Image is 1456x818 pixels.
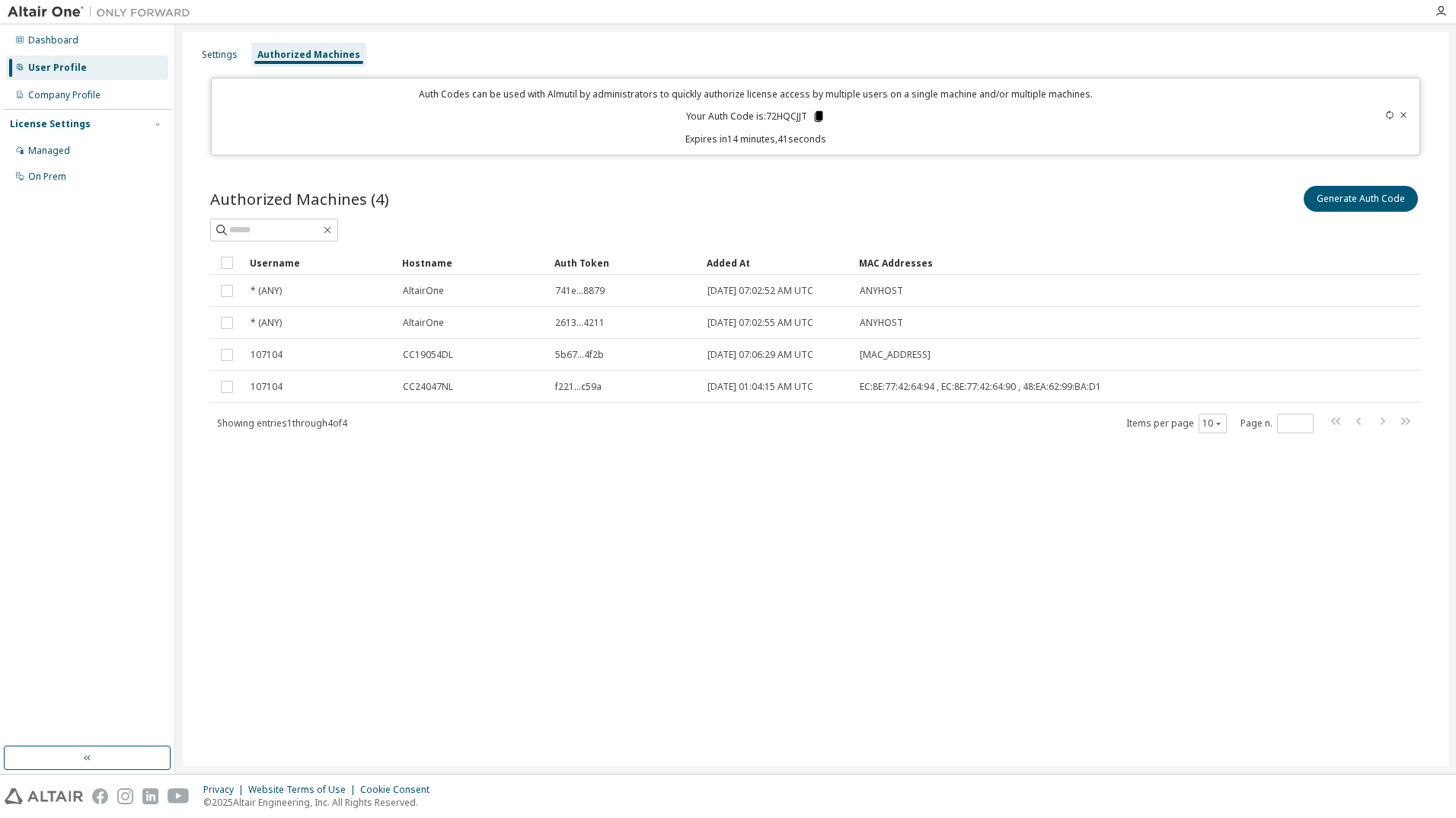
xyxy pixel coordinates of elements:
div: Username [250,251,390,275]
img: Altair One [8,5,198,20]
font: Page n. [1240,417,1272,430]
div: License Settings [10,118,91,130]
span: 2613...4211 [555,317,605,329]
img: linkedin.svg [142,788,158,804]
font: 2025 Altair Engineering, Inc. All Rights Reserved. [212,796,418,809]
span: AltairOne [403,317,444,329]
span: CC24047NL [403,381,453,393]
div: Managed [28,145,70,157]
span: 107104 [251,381,283,393]
span: ANYHOST [860,317,903,329]
div: Authorized Machines [257,49,360,61]
p: Expires in 14 minutes, 41 seconds [221,133,1292,145]
span: EC:8E:77:42:64:94 , EC:8E:77:42:64:90 , 48:EA:62:99:BA:D1 [860,381,1101,393]
font: Items per page [1126,417,1194,430]
span: [DATE] 07:02:52 AM UTC [707,285,813,297]
div: Website Terms of Use [248,784,360,796]
div: Company Profile [28,89,101,101]
div: Hostname [402,251,542,275]
p: © [203,796,439,809]
span: [DATE] 07:06:29 AM UTC [707,349,813,361]
img: altair_logo.svg [5,788,83,804]
span: 107104 [251,349,283,361]
div: Privacy [203,784,248,796]
font: 10 [1202,417,1213,430]
div: On Prem [28,171,66,183]
div: Auth Token [554,251,694,275]
div: Dashboard [28,34,78,46]
span: f221...c59a [555,381,602,393]
span: [MAC_ADDRESS] [860,349,931,361]
span: Showing entries 1 through 4 of 4 [217,417,347,430]
span: 5b67...4f2b [555,349,604,361]
span: Authorized Machines (4) [210,188,389,209]
div: User Profile [28,62,87,74]
div: MAC Addresses [859,251,1261,275]
p: Your Auth Code is: 72HQCJJT [686,110,825,123]
span: [DATE] 01:04:15 AM UTC [707,381,813,393]
span: ANYHOST [860,285,903,297]
button: Generate Auth Code [1304,186,1418,212]
img: youtube.svg [168,788,190,804]
p: Auth Codes can be used with Almutil by administrators to quickly authorize license access by mult... [221,88,1292,101]
img: facebook.svg [92,788,108,804]
span: 741e...8879 [555,285,605,297]
img: instagram.svg [117,788,133,804]
span: CC19054DL [403,349,453,361]
span: [DATE] 07:02:55 AM UTC [707,317,813,329]
span: * (ANY) [251,317,282,329]
span: * (ANY) [251,285,282,297]
div: Added At [707,251,847,275]
span: AltairOne [403,285,444,297]
div: Cookie Consent [360,784,439,796]
div: Settings [202,49,238,61]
